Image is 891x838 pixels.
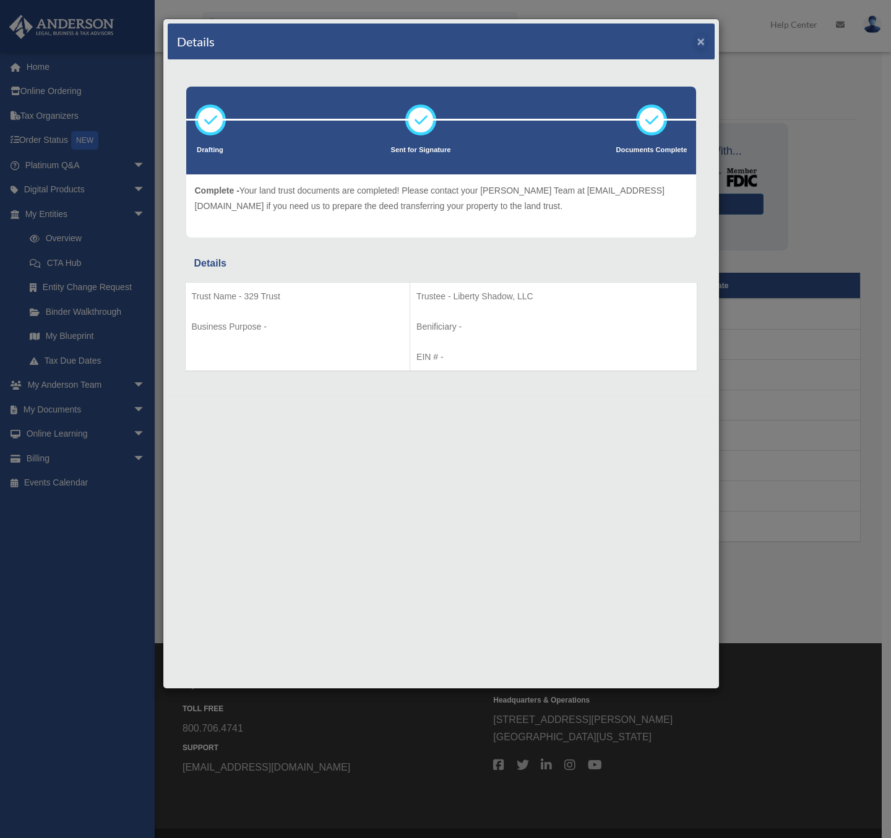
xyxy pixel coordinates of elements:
[194,255,688,272] div: Details
[192,319,404,335] p: Business Purpose -
[416,349,690,365] p: EIN # -
[416,319,690,335] p: Benificiary -
[391,144,451,156] p: Sent for Signature
[195,186,239,195] span: Complete -
[192,289,404,304] p: Trust Name - 329 Trust
[416,289,690,304] p: Trustee - Liberty Shadow, LLC
[616,144,687,156] p: Documents Complete
[195,183,687,213] p: Your land trust documents are completed! Please contact your [PERSON_NAME] Team at [EMAIL_ADDRESS...
[697,35,705,48] button: ×
[177,33,215,50] h4: Details
[195,144,226,156] p: Drafting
